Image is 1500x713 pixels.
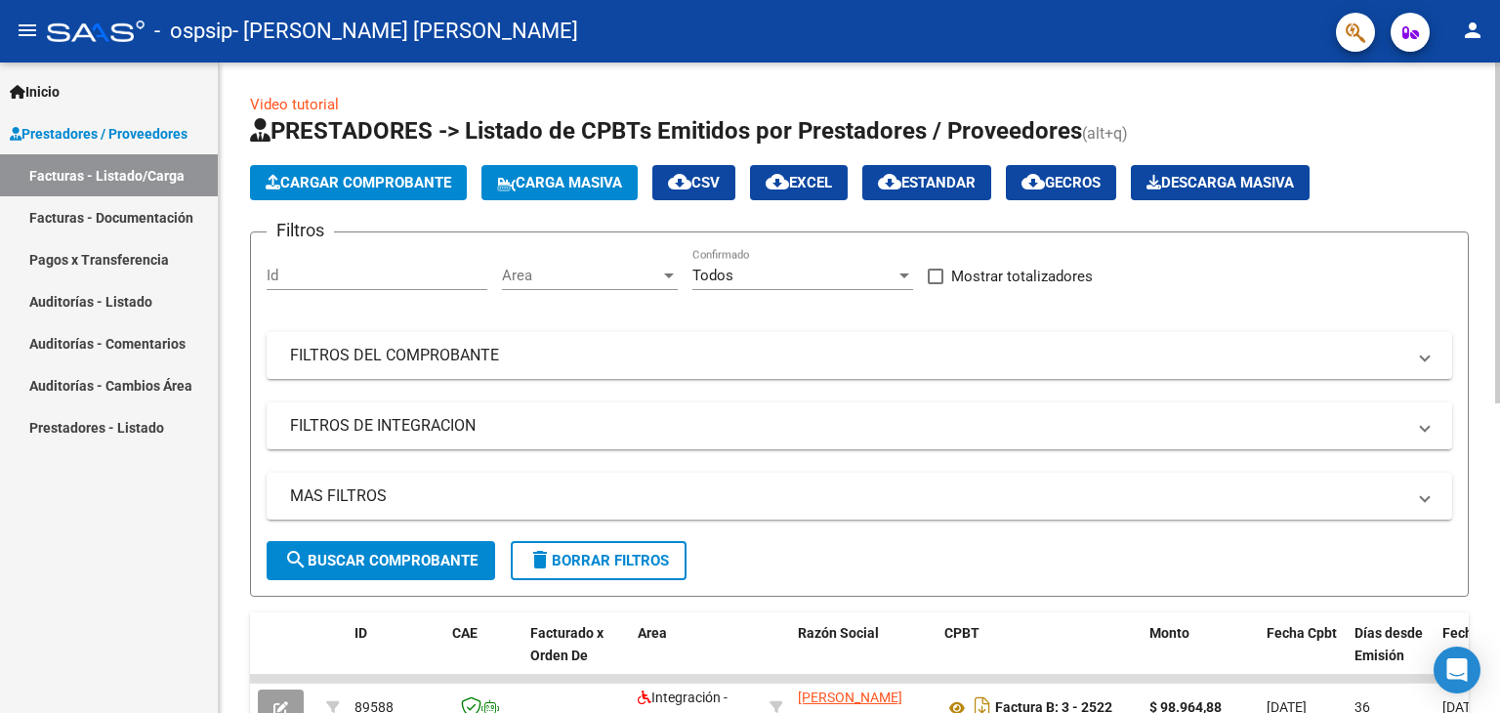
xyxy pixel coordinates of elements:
span: Facturado x Orden De [530,625,604,663]
span: Fecha Recibido [1442,625,1497,663]
span: Cargar Comprobante [266,174,451,191]
mat-expansion-panel-header: FILTROS DE INTEGRACION [267,402,1452,449]
mat-panel-title: MAS FILTROS [290,485,1405,507]
button: EXCEL [750,165,848,200]
datatable-header-cell: CAE [444,612,522,698]
span: Fecha Cpbt [1267,625,1337,641]
button: Cargar Comprobante [250,165,467,200]
datatable-header-cell: CPBT [937,612,1142,698]
span: - [PERSON_NAME] [PERSON_NAME] [232,10,578,53]
button: Buscar Comprobante [267,541,495,580]
span: Razón Social [798,625,879,641]
datatable-header-cell: ID [347,612,444,698]
span: Buscar Comprobante [284,552,478,569]
mat-panel-title: FILTROS DEL COMPROBANTE [290,345,1405,366]
mat-expansion-panel-header: MAS FILTROS [267,473,1452,520]
span: (alt+q) [1082,124,1128,143]
datatable-header-cell: Razón Social [790,612,937,698]
mat-expansion-panel-header: FILTROS DEL COMPROBANTE [267,332,1452,379]
mat-icon: cloud_download [1021,170,1045,193]
span: PRESTADORES -> Listado de CPBTs Emitidos por Prestadores / Proveedores [250,117,1082,145]
button: Carga Masiva [481,165,638,200]
mat-icon: search [284,548,308,571]
datatable-header-cell: Fecha Cpbt [1259,612,1347,698]
span: Inicio [10,81,60,103]
span: Todos [692,267,733,284]
span: CSV [668,174,720,191]
span: Borrar Filtros [528,552,669,569]
button: Borrar Filtros [511,541,687,580]
span: Mostrar totalizadores [951,265,1093,288]
span: EXCEL [766,174,832,191]
datatable-header-cell: Facturado x Orden De [522,612,630,698]
mat-icon: cloud_download [766,170,789,193]
app-download-masive: Descarga masiva de comprobantes (adjuntos) [1131,165,1310,200]
span: - ospsip [154,10,232,53]
button: CSV [652,165,735,200]
mat-icon: menu [16,19,39,42]
span: Area [502,267,660,284]
a: Video tutorial [250,96,339,113]
span: Monto [1149,625,1189,641]
mat-icon: cloud_download [878,170,901,193]
span: CPBT [944,625,979,641]
button: Estandar [862,165,991,200]
button: Descarga Masiva [1131,165,1310,200]
span: Gecros [1021,174,1101,191]
span: Estandar [878,174,976,191]
span: Descarga Masiva [1146,174,1294,191]
span: CAE [452,625,478,641]
mat-panel-title: FILTROS DE INTEGRACION [290,415,1405,437]
datatable-header-cell: Monto [1142,612,1259,698]
datatable-header-cell: Area [630,612,762,698]
span: Area [638,625,667,641]
span: ID [354,625,367,641]
datatable-header-cell: Días desde Emisión [1347,612,1435,698]
mat-icon: delete [528,548,552,571]
span: Prestadores / Proveedores [10,123,187,145]
mat-icon: person [1461,19,1484,42]
h3: Filtros [267,217,334,244]
mat-icon: cloud_download [668,170,691,193]
span: Días desde Emisión [1354,625,1423,663]
button: Gecros [1006,165,1116,200]
span: Carga Masiva [497,174,622,191]
div: Open Intercom Messenger [1434,647,1480,693]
